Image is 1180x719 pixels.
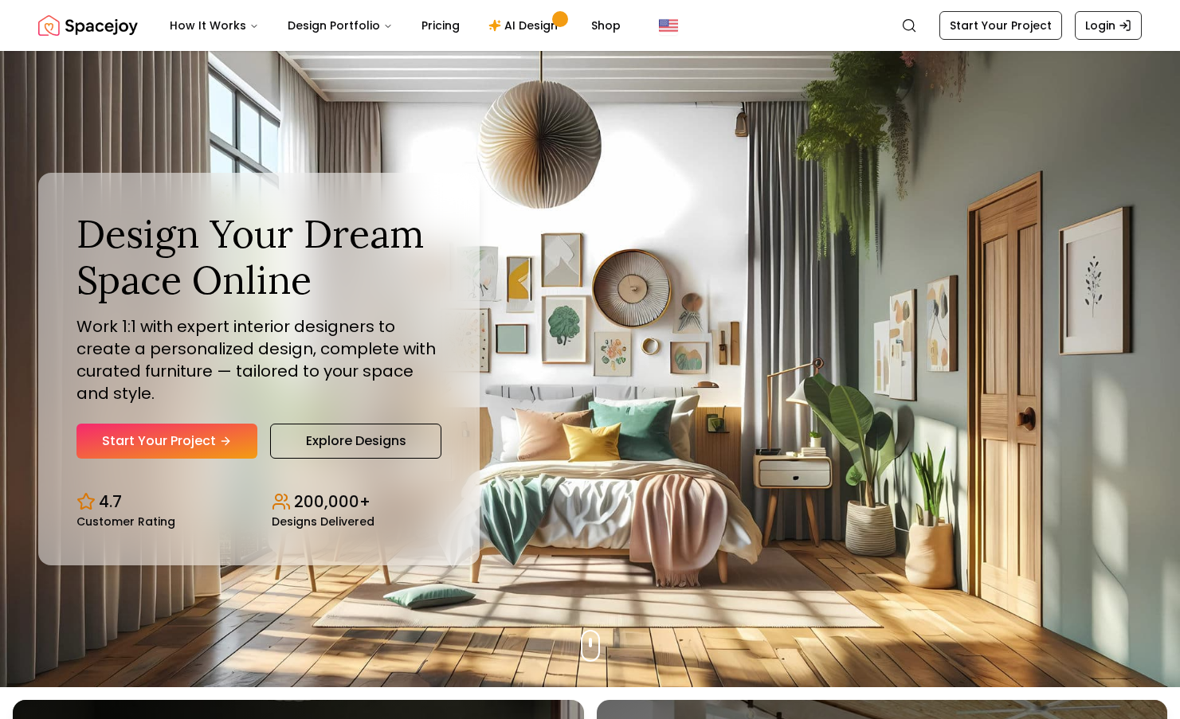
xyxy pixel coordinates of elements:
a: Start Your Project [939,11,1062,40]
a: Explore Designs [270,424,441,459]
nav: Main [157,10,633,41]
button: Design Portfolio [275,10,406,41]
p: 200,000+ [294,490,370,513]
a: Shop [578,10,633,41]
a: Login [1075,11,1142,40]
div: Design stats [76,478,441,527]
a: Start Your Project [76,424,257,459]
p: Work 1:1 with expert interior designers to create a personalized design, complete with curated fu... [76,315,441,404]
a: Pricing [409,10,472,41]
button: How It Works [157,10,272,41]
h1: Design Your Dream Space Online [76,211,441,303]
a: Spacejoy [38,10,138,41]
a: AI Design [476,10,575,41]
small: Designs Delivered [272,516,374,527]
p: 4.7 [99,490,122,513]
img: United States [659,16,678,35]
small: Customer Rating [76,516,175,527]
img: Spacejoy Logo [38,10,138,41]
